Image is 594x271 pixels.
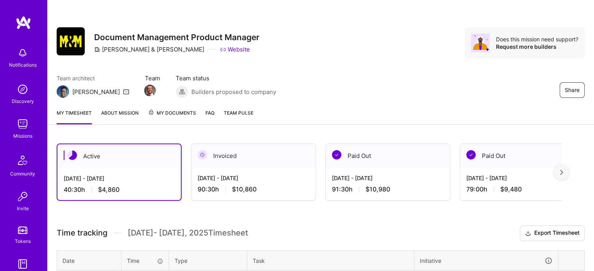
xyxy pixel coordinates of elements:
[94,32,259,42] h3: Document Management Product Manager
[332,150,341,159] img: Paid Out
[94,45,204,53] div: [PERSON_NAME] & [PERSON_NAME]
[10,170,35,178] div: Community
[9,61,37,69] div: Notifications
[191,88,276,96] span: Builders proposed to company
[220,45,250,53] a: Website
[560,82,585,98] button: Share
[466,174,578,182] div: [DATE] - [DATE]
[57,27,85,55] img: Company Logo
[224,109,253,124] a: Team Pulse
[13,151,32,170] img: Community
[57,250,121,271] th: Date
[466,185,578,193] div: 79:00 h
[16,16,31,30] img: logo
[169,250,247,271] th: Type
[68,151,77,160] img: Active
[15,189,30,204] img: Invite
[232,185,257,193] span: $10,860
[94,46,100,53] i: icon CompanyGray
[123,89,129,95] i: icon Mail
[148,109,196,117] span: My Documents
[500,185,522,193] span: $9,480
[148,109,196,124] a: My Documents
[57,109,92,124] a: My timesheet
[224,110,253,116] span: Team Pulse
[57,228,107,238] span: Time tracking
[198,185,309,193] div: 90:30 h
[17,204,29,213] div: Invite
[98,186,120,194] span: $4,860
[12,97,34,105] div: Discovery
[64,186,175,194] div: 40:30 h
[145,74,160,82] span: Team
[205,109,214,124] a: FAQ
[560,170,563,175] img: right
[101,109,139,124] a: About Mission
[15,81,30,97] img: discovery
[191,144,316,168] div: Invoiced
[57,85,69,98] img: Team Architect
[13,132,32,140] div: Missions
[144,85,156,96] img: Team Member Avatar
[176,74,276,82] span: Team status
[15,45,30,61] img: bell
[332,174,444,182] div: [DATE] - [DATE]
[565,86,580,94] span: Share
[366,185,390,193] span: $10,980
[198,150,207,159] img: Invoiced
[128,228,248,238] span: [DATE] - [DATE] , 2025 Timesheet
[15,237,31,245] div: Tokens
[15,116,30,132] img: teamwork
[471,34,490,52] img: Avatar
[326,144,450,168] div: Paid Out
[496,35,578,43] div: Does this mission need support?
[127,257,163,265] div: Time
[496,43,578,50] div: Request more builders
[176,85,188,98] img: Builders proposed to company
[145,84,155,97] a: Team Member Avatar
[460,144,584,168] div: Paid Out
[198,174,309,182] div: [DATE] - [DATE]
[57,144,181,168] div: Active
[57,74,129,82] span: Team architect
[64,174,175,182] div: [DATE] - [DATE]
[332,185,444,193] div: 91:30 h
[18,227,27,234] img: tokens
[520,225,585,241] button: Export Timesheet
[525,229,531,237] i: icon Download
[72,88,120,96] div: [PERSON_NAME]
[420,256,553,265] div: Initiative
[247,250,414,271] th: Task
[466,150,476,159] img: Paid Out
